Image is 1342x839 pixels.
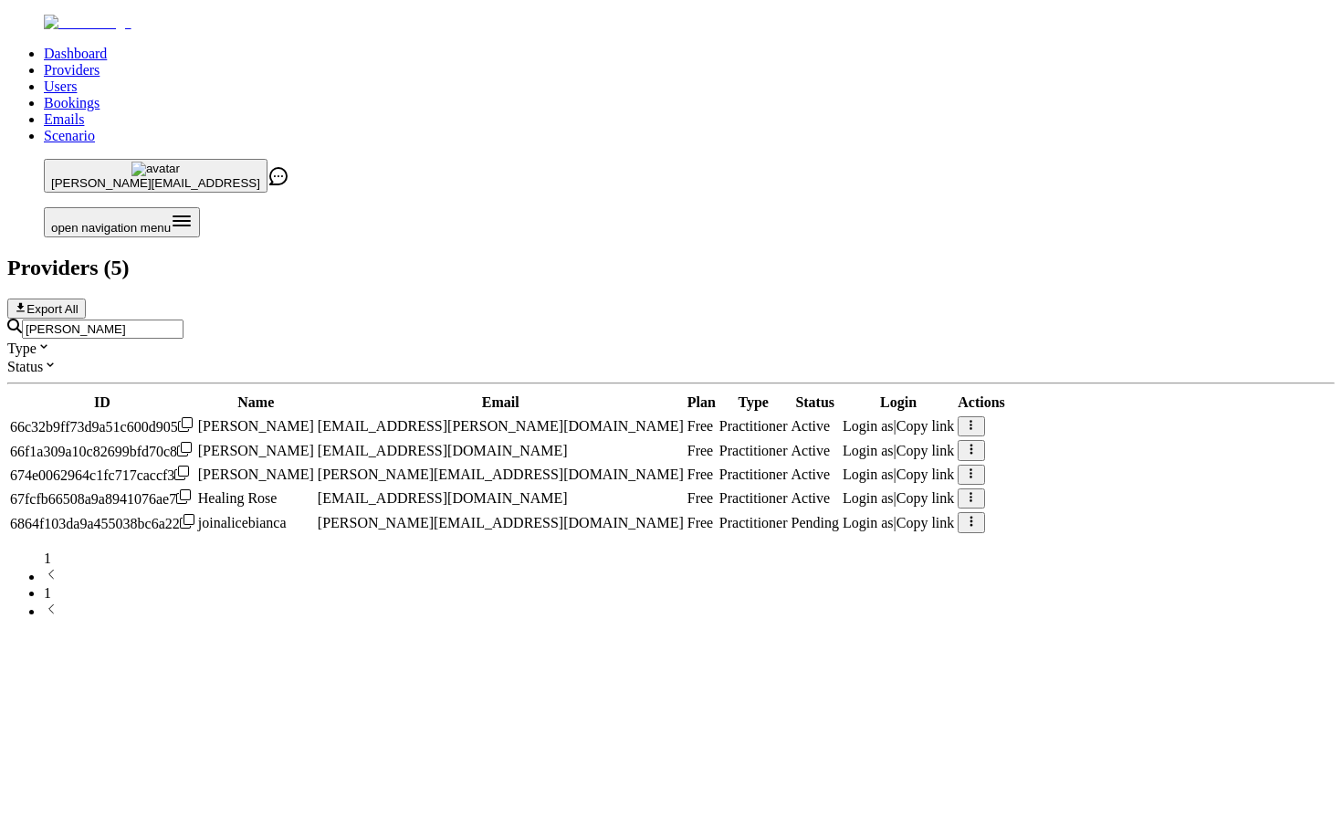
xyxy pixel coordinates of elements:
a: Scenario [44,128,95,143]
div: Pending [792,515,839,531]
th: Email [317,393,685,412]
th: Type [718,393,789,412]
th: Actions [957,393,1006,412]
th: ID [9,393,195,412]
div: Active [792,467,839,483]
img: Fluum Logo [44,15,131,31]
a: Providers [44,62,100,78]
div: | [843,490,954,507]
span: [PERSON_NAME][EMAIL_ADDRESS][DOMAIN_NAME] [318,467,684,482]
div: Click to copy [10,417,194,435]
div: | [843,467,954,483]
button: Open menu [44,207,200,237]
div: Active [792,418,839,435]
span: [PERSON_NAME] [198,443,314,458]
span: Login as [843,443,894,458]
span: Copy link [896,418,955,434]
div: Click to copy [10,489,194,508]
span: [PERSON_NAME] [198,418,314,434]
div: Active [792,490,839,507]
div: Active [792,443,839,459]
span: Free [687,443,713,458]
nav: pagination navigation [7,551,1335,620]
span: 1 [44,551,51,566]
span: Free [687,467,713,482]
input: Search by email or name [22,320,183,339]
div: Click to copy [10,442,194,460]
div: | [843,418,954,435]
a: Emails [44,111,84,127]
span: validated [719,467,788,482]
span: Login as [843,490,894,506]
span: Copy link [896,490,955,506]
div: Type [7,339,1335,357]
span: Healing Rose [198,490,278,506]
span: pending [719,515,788,530]
span: [EMAIL_ADDRESS][DOMAIN_NAME] [318,443,568,458]
button: avatar[PERSON_NAME][EMAIL_ADDRESS] [44,159,267,193]
span: validated [719,443,788,458]
div: Status [7,357,1335,375]
span: Free [687,515,713,530]
div: Click to copy [10,514,194,532]
span: Copy link [896,467,955,482]
div: | [843,515,954,531]
a: Dashboard [44,46,107,61]
li: pagination item 1 active [44,585,1335,602]
a: Users [44,79,77,94]
a: Bookings [44,95,100,110]
span: Login as [843,515,894,530]
th: Status [791,393,840,412]
div: | [843,443,954,459]
span: Free [687,418,713,434]
th: Login [842,393,955,412]
span: [PERSON_NAME][EMAIL_ADDRESS][DOMAIN_NAME] [318,515,684,530]
span: Free [687,490,713,506]
span: [PERSON_NAME] [198,467,314,482]
span: Login as [843,418,894,434]
span: [EMAIL_ADDRESS][DOMAIN_NAME] [318,490,568,506]
button: Export All [7,299,86,319]
img: avatar [131,162,180,176]
th: Plan [687,393,717,412]
div: Click to copy [10,466,194,484]
th: Name [197,393,315,412]
span: Copy link [896,515,955,530]
li: next page button [44,602,1335,620]
span: open navigation menu [51,221,171,235]
span: validated [719,418,788,434]
span: Copy link [896,443,955,458]
span: validated [719,490,788,506]
span: Login as [843,467,894,482]
span: [EMAIL_ADDRESS][PERSON_NAME][DOMAIN_NAME] [318,418,684,434]
span: [PERSON_NAME][EMAIL_ADDRESS] [51,176,260,190]
span: joinalicebianca [198,515,287,530]
h2: Providers ( 5 ) [7,256,1335,280]
li: previous page button [44,567,1335,585]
